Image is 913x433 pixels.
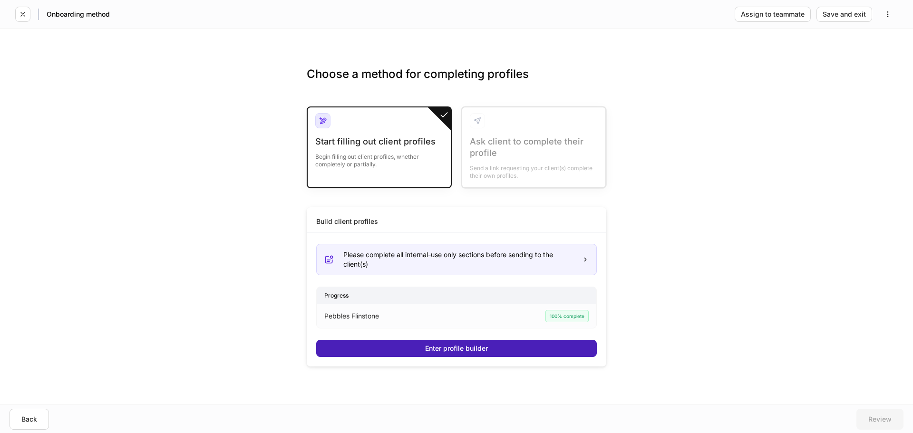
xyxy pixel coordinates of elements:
[343,250,574,269] div: Please complete all internal-use only sections before sending to the client(s)
[741,11,805,18] div: Assign to teammate
[317,287,596,304] div: Progress
[315,147,443,168] div: Begin filling out client profiles, whether completely or partially.
[47,10,110,19] h5: Onboarding method
[316,340,597,357] button: Enter profile builder
[816,7,872,22] button: Save and exit
[316,217,378,226] div: Build client profiles
[823,11,866,18] div: Save and exit
[735,7,811,22] button: Assign to teammate
[315,136,443,147] div: Start filling out client profiles
[324,311,379,321] p: Pebbles Flinstone
[307,67,606,97] h3: Choose a method for completing profiles
[545,310,589,322] div: 100% complete
[425,345,488,352] div: Enter profile builder
[10,409,49,430] button: Back
[21,416,37,423] div: Back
